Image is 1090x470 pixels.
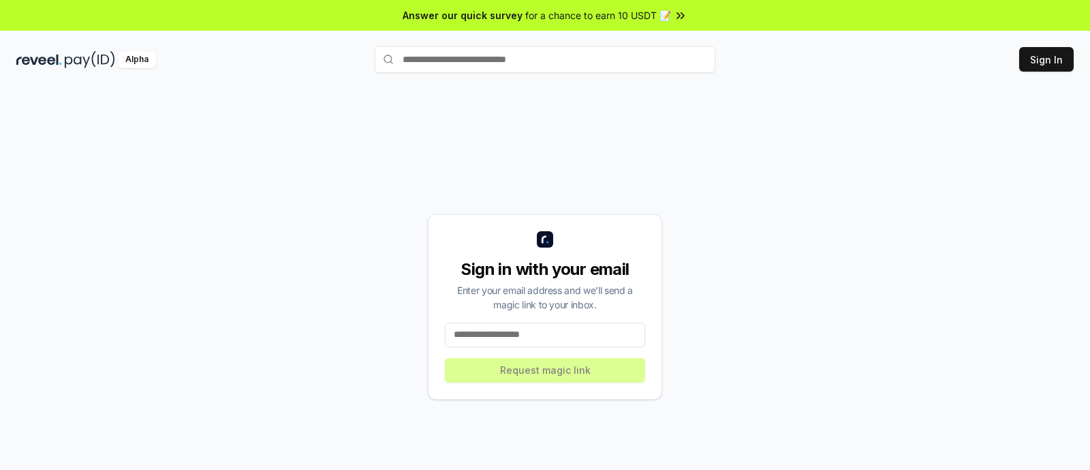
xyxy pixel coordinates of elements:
button: Sign In [1019,47,1074,72]
div: Enter your email address and we’ll send a magic link to your inbox. [445,283,645,312]
div: Sign in with your email [445,259,645,280]
span: Answer our quick survey [403,8,523,23]
img: reveel_dark [16,51,62,68]
div: Alpha [118,51,156,68]
img: pay_id [65,51,115,68]
img: logo_small [537,231,553,248]
span: for a chance to earn 10 USDT 📝 [525,8,671,23]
